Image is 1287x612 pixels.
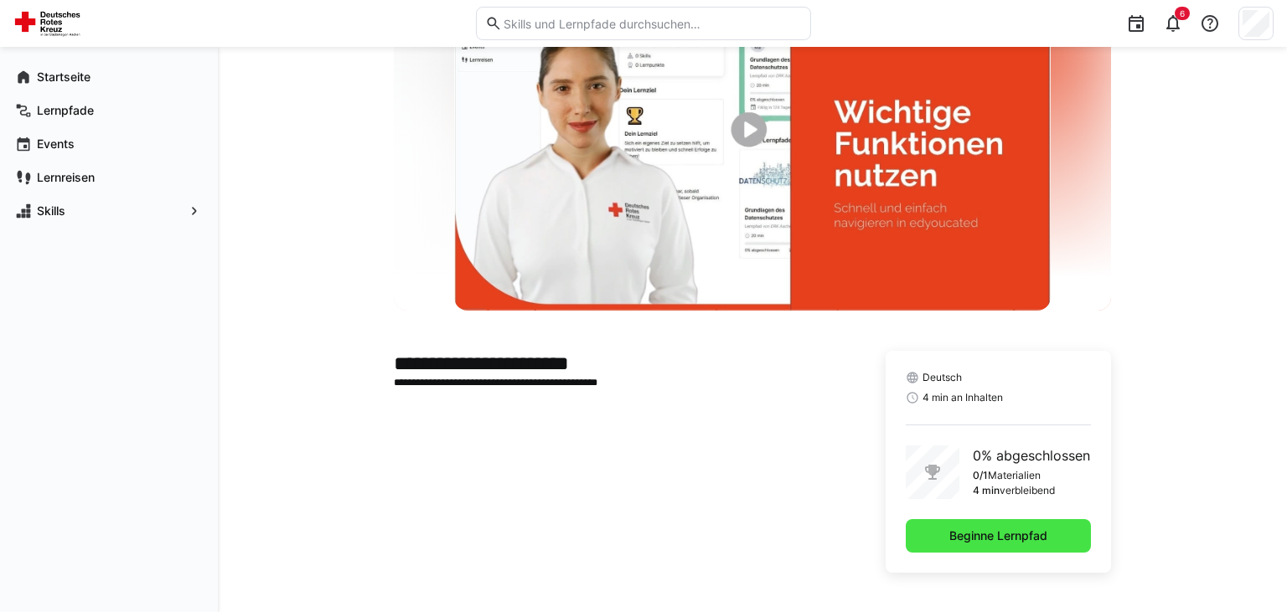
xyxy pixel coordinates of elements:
p: 0/1 [973,469,988,482]
span: 6 [1180,8,1185,18]
span: Beginne Lernpfad [947,527,1050,544]
p: 0% abgeschlossen [973,445,1090,465]
button: Beginne Lernpfad [906,519,1091,553]
span: Deutsch [923,371,962,384]
span: 4 min an Inhalten [923,391,1003,404]
input: Skills und Lernpfade durchsuchen… [502,16,802,31]
p: Materialien [988,469,1041,482]
p: 4 min [973,484,1000,497]
p: verbleibend [1000,484,1055,497]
